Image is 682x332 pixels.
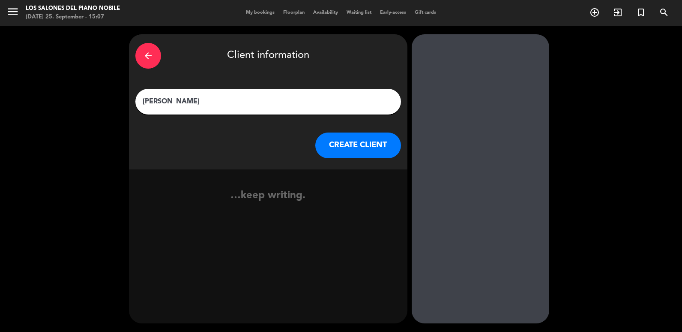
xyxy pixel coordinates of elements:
i: arrow_back [143,51,153,61]
span: Early-access [376,10,410,15]
div: Los Salones del Piano Nobile [26,4,120,13]
i: turned_in_not [636,7,646,18]
span: Floorplan [279,10,309,15]
input: Type name, email or phone number... [142,96,395,108]
button: CREATE CLIENT [315,133,401,158]
button: menu [6,5,19,21]
i: search [659,7,669,18]
i: menu [6,5,19,18]
span: Waiting list [342,10,376,15]
span: Gift cards [410,10,440,15]
i: add_circle_outline [589,7,600,18]
div: [DATE] 25. September - 15:07 [26,13,120,21]
span: My bookings [242,10,279,15]
span: Availability [309,10,342,15]
div: Client information [135,41,401,71]
i: exit_to_app [613,7,623,18]
div: …keep writing. [129,187,407,220]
